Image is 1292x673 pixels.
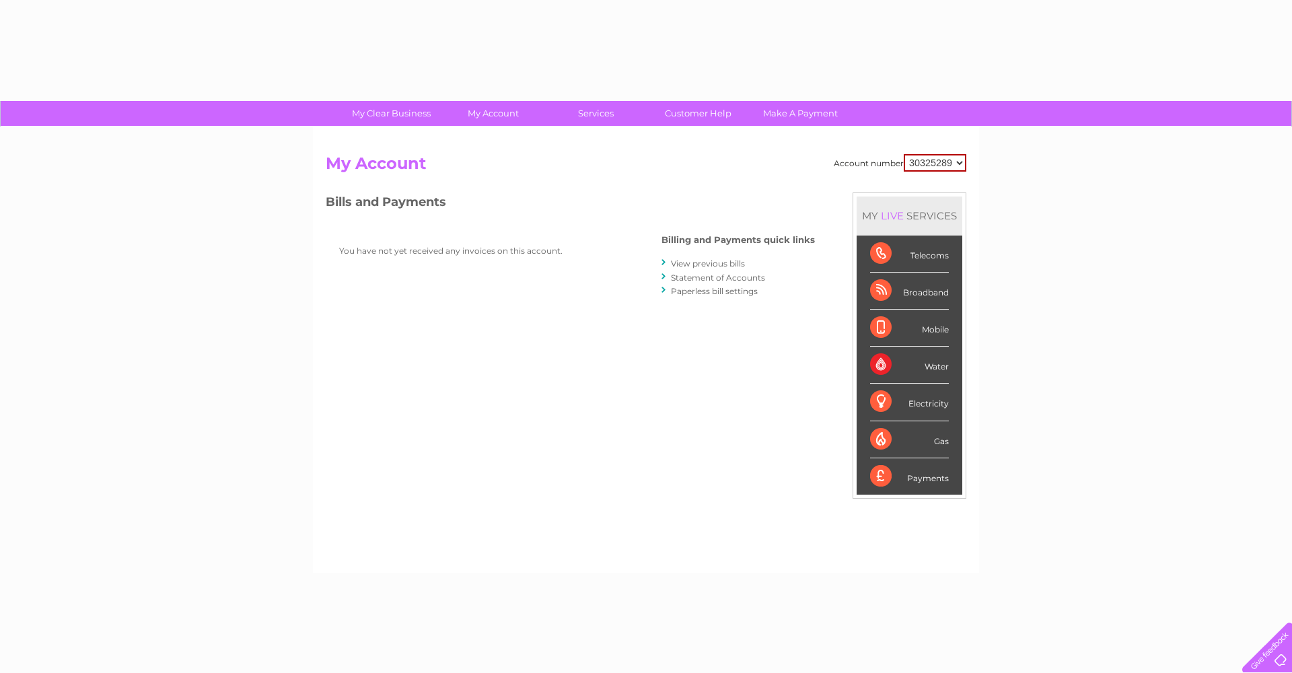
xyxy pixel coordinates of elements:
[643,101,754,126] a: Customer Help
[339,244,608,257] p: You have not yet received any invoices on this account.
[671,273,765,283] a: Statement of Accounts
[661,235,815,245] h4: Billing and Payments quick links
[326,154,966,180] h2: My Account
[438,101,549,126] a: My Account
[336,101,447,126] a: My Clear Business
[870,384,949,421] div: Electricity
[870,310,949,347] div: Mobile
[745,101,856,126] a: Make A Payment
[878,209,906,222] div: LIVE
[671,258,745,269] a: View previous bills
[870,347,949,384] div: Water
[870,273,949,310] div: Broadband
[326,192,815,216] h3: Bills and Payments
[540,101,651,126] a: Services
[870,236,949,273] div: Telecoms
[671,286,758,296] a: Paperless bill settings
[870,421,949,458] div: Gas
[870,458,949,495] div: Payments
[834,154,966,172] div: Account number
[857,197,962,235] div: MY SERVICES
